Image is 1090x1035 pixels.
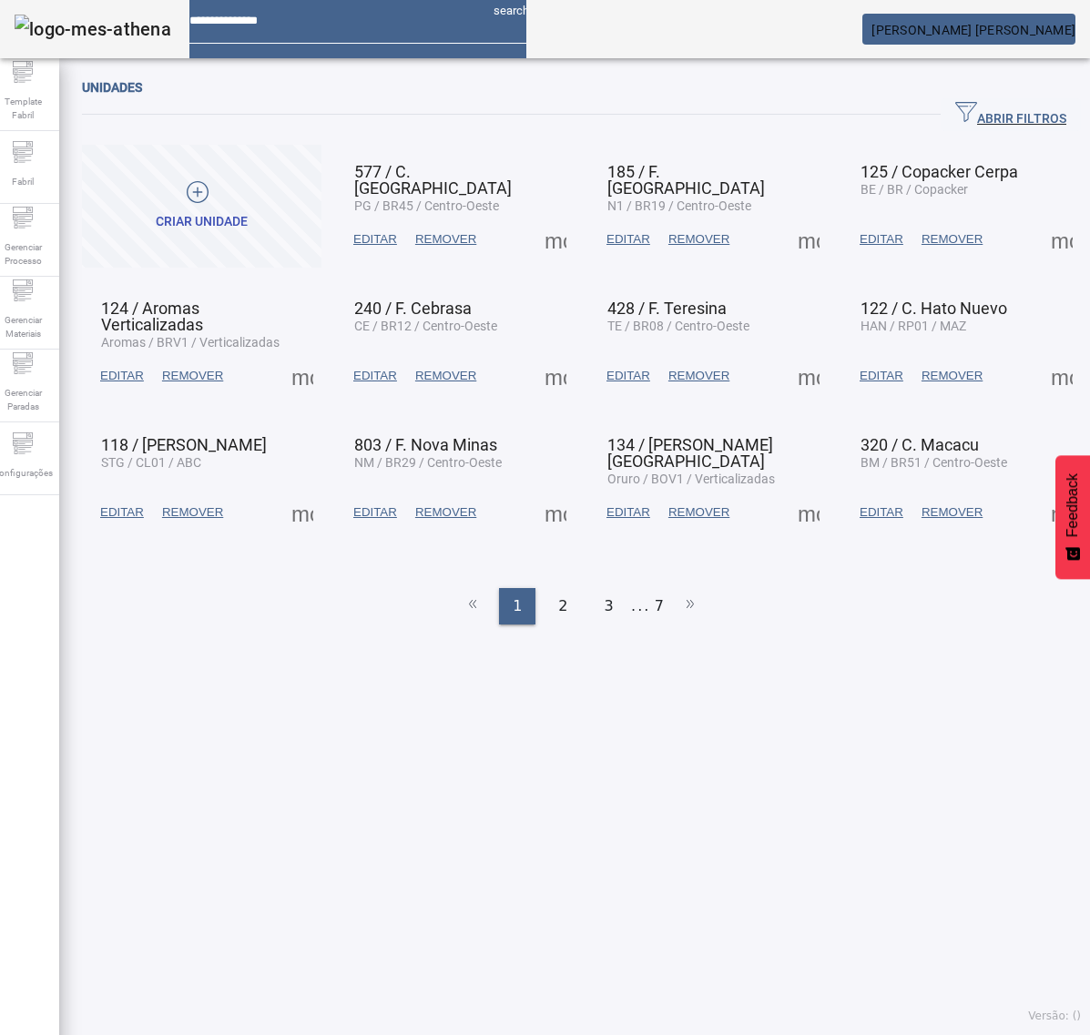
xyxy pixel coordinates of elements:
button: EDITAR [344,223,406,256]
span: EDITAR [353,367,397,385]
span: CE / BR12 / Centro-Oeste [354,319,497,333]
button: Mais [539,496,572,529]
span: EDITAR [606,367,650,385]
span: 118 / [PERSON_NAME] [101,435,267,454]
span: REMOVER [415,230,476,249]
button: Mais [1045,223,1078,256]
button: EDITAR [851,223,912,256]
button: EDITAR [597,496,659,529]
button: REMOVER [912,496,992,529]
span: REMOVER [415,367,476,385]
span: REMOVER [922,367,983,385]
span: 428 / F. Teresina [607,299,727,318]
button: Mais [286,360,319,392]
span: EDITAR [860,367,903,385]
button: Mais [792,360,825,392]
span: EDITAR [353,230,397,249]
button: Mais [1045,360,1078,392]
button: Mais [792,496,825,529]
span: 185 / F. [GEOGRAPHIC_DATA] [607,162,765,198]
span: EDITAR [860,503,903,522]
button: EDITAR [597,223,659,256]
span: Fabril [6,169,39,194]
li: ... [632,588,650,624]
button: Mais [792,223,825,256]
button: REMOVER [153,496,232,529]
span: REMOVER [922,230,983,249]
span: BM / BR51 / Centro-Oeste [861,455,1007,470]
li: 7 [655,588,664,624]
span: 3 [605,595,614,617]
button: REMOVER [406,496,485,529]
span: Feedback [1065,473,1081,537]
span: HAN / RP01 / MAZ [861,319,966,333]
span: REMOVER [162,503,223,522]
span: ABRIR FILTROS [955,101,1066,128]
span: 122 / C. Hato Nuevo [861,299,1007,318]
button: Feedback - Mostrar pesquisa [1055,455,1090,579]
button: REMOVER [912,223,992,256]
span: EDITAR [353,503,397,522]
button: REMOVER [406,223,485,256]
span: REMOVER [668,503,729,522]
span: 320 / C. Macacu [861,435,979,454]
span: [PERSON_NAME] [PERSON_NAME] [871,23,1075,37]
span: Unidades [82,80,142,95]
span: 577 / C. [GEOGRAPHIC_DATA] [354,162,512,198]
span: REMOVER [162,367,223,385]
span: REMOVER [415,503,476,522]
div: Criar unidade [156,213,248,231]
span: 125 / Copacker Cerpa [861,162,1018,181]
button: REMOVER [659,223,739,256]
button: REMOVER [659,496,739,529]
button: EDITAR [851,496,912,529]
img: logo-mes-athena [15,15,171,44]
button: REMOVER [659,360,739,392]
span: TE / BR08 / Centro-Oeste [607,319,749,333]
span: Versão: () [1028,1010,1081,1022]
button: Mais [539,223,572,256]
span: 240 / F. Cebrasa [354,299,472,318]
button: ABRIR FILTROS [941,98,1081,131]
span: EDITAR [606,230,650,249]
span: REMOVER [668,367,729,385]
span: STG / CL01 / ABC [101,455,201,470]
button: EDITAR [91,496,153,529]
span: EDITAR [100,367,144,385]
span: 2 [558,595,567,617]
button: Criar unidade [82,145,321,268]
button: REMOVER [153,360,232,392]
span: 803 / F. Nova Minas [354,435,497,454]
button: REMOVER [912,360,992,392]
button: Mais [539,360,572,392]
button: EDITAR [597,360,659,392]
span: NM / BR29 / Centro-Oeste [354,455,502,470]
button: EDITAR [91,360,153,392]
button: Mais [1045,496,1078,529]
button: Mais [286,496,319,529]
span: BE / BR / Copacker [861,182,968,197]
span: EDITAR [100,503,144,522]
span: 134 / [PERSON_NAME] [GEOGRAPHIC_DATA] [607,435,773,471]
span: EDITAR [606,503,650,522]
button: EDITAR [851,360,912,392]
span: 124 / Aromas Verticalizadas [101,299,203,334]
button: EDITAR [344,496,406,529]
button: EDITAR [344,360,406,392]
span: REMOVER [668,230,729,249]
button: REMOVER [406,360,485,392]
span: EDITAR [860,230,903,249]
span: REMOVER [922,503,983,522]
